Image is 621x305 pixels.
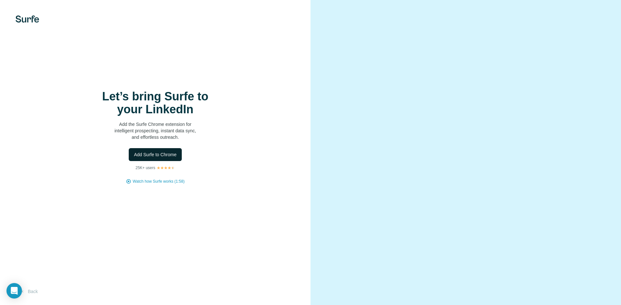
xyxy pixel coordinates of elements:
[157,166,175,170] img: Rating Stars
[16,286,42,297] button: Back
[133,178,184,184] button: Watch how Surfe works (1:58)
[91,90,220,116] h1: Let’s bring Surfe to your LinkedIn
[134,151,177,158] span: Add Surfe to Chrome
[129,148,182,161] button: Add Surfe to Chrome
[91,121,220,140] p: Add the Surfe Chrome extension for intelligent prospecting, instant data sync, and effortless out...
[136,165,155,171] p: 25K+ users
[16,15,39,23] img: Surfe's logo
[6,283,22,299] div: Open Intercom Messenger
